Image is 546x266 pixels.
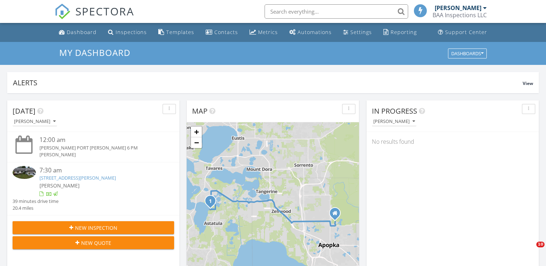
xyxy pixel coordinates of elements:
[522,242,539,259] iframe: Intercom live chat
[39,144,161,151] div: [PERSON_NAME] PORT [PERSON_NAME] 6 PM
[451,51,484,56] div: Dashboards
[39,175,116,181] a: [STREET_ADDRESS][PERSON_NAME]
[209,199,212,204] i: 1
[13,106,36,116] span: [DATE]
[435,4,481,11] div: [PERSON_NAME]
[381,26,420,39] a: Reporting
[13,205,59,212] div: 20.4 miles
[13,78,523,87] div: Alerts
[445,29,487,35] div: Support Center
[448,48,487,58] button: Dashboards
[340,26,375,39] a: Settings
[191,127,202,137] a: Zoom in
[39,136,161,144] div: 12:00 am
[523,80,533,86] span: View
[433,11,487,19] div: BAA Inspections LLC
[214,29,238,35] div: Contacts
[81,239,111,247] span: New Quote
[203,26,241,39] a: Contacts
[105,26,150,39] a: Inspections
[372,106,417,116] span: In Progress
[265,4,408,19] input: Search everything...
[435,26,490,39] a: Support Center
[13,117,57,127] button: [PERSON_NAME]
[166,29,194,35] div: Templates
[59,47,130,58] span: My Dashboard
[67,29,97,35] div: Dashboard
[55,4,70,19] img: The Best Home Inspection Software - Spectora
[335,213,339,217] div: 779 Brook Forest Ct, Apopka FL 32712
[192,106,207,116] span: Map
[373,119,415,124] div: [PERSON_NAME]
[258,29,278,35] div: Metrics
[247,26,281,39] a: Metrics
[13,166,174,212] a: 7:30 am [STREET_ADDRESS][PERSON_NAME] [PERSON_NAME] 39 minutes drive time 20.4 miles
[391,29,417,35] div: Reporting
[39,166,161,175] div: 7:30 am
[155,26,197,39] a: Templates
[536,242,545,247] span: 10
[75,224,117,232] span: New Inspection
[75,4,134,19] span: SPECTORA
[13,166,36,179] img: 9559831%2Fcover_photos%2Fh7zxxnHgBx73Mz71XV2o%2Fsmall.jpeg
[39,151,161,158] div: [PERSON_NAME]
[13,236,174,249] button: New Quote
[39,182,80,189] span: [PERSON_NAME]
[298,29,332,35] div: Automations
[56,26,99,39] a: Dashboard
[13,198,59,205] div: 39 minutes drive time
[350,29,372,35] div: Settings
[372,117,416,127] button: [PERSON_NAME]
[13,221,174,234] button: New Inspection
[55,10,134,25] a: SPECTORA
[191,137,202,148] a: Zoom out
[286,26,335,39] a: Automations (Basic)
[367,132,539,151] div: No results found
[14,119,56,124] div: [PERSON_NAME]
[116,29,147,35] div: Inspections
[210,201,215,205] div: 26603 W Cove Dr, Tavares, FL 32778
